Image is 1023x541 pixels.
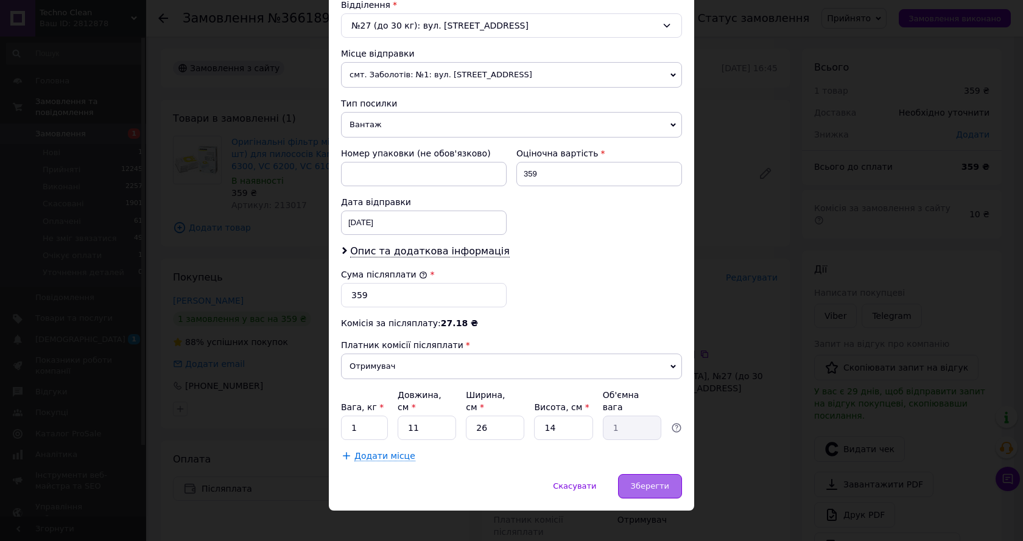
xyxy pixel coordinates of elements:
[341,147,507,159] div: Номер упаковки (не обов'язково)
[341,270,427,279] label: Сума післяплати
[341,13,682,38] div: №27 (до 30 кг): вул. [STREET_ADDRESS]
[603,389,661,413] div: Об'ємна вага
[441,318,478,328] span: 27.18 ₴
[631,481,669,490] span: Зберегти
[553,481,596,490] span: Скасувати
[354,451,415,461] span: Додати місце
[466,390,505,412] label: Ширина, см
[341,402,384,412] label: Вага, кг
[398,390,441,412] label: Довжина, см
[341,196,507,208] div: Дата відправки
[350,245,510,257] span: Опис та додаткова інформація
[341,62,682,88] span: смт. Заболотів: №1: вул. [STREET_ADDRESS]
[341,112,682,138] span: Вантаж
[341,317,682,329] div: Комісія за післяплату:
[341,49,415,58] span: Місце відправки
[341,354,682,379] span: Отримувач
[534,402,589,412] label: Висота, см
[341,99,397,108] span: Тип посилки
[516,147,682,159] div: Оціночна вартість
[341,340,463,350] span: Платник комісії післяплати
